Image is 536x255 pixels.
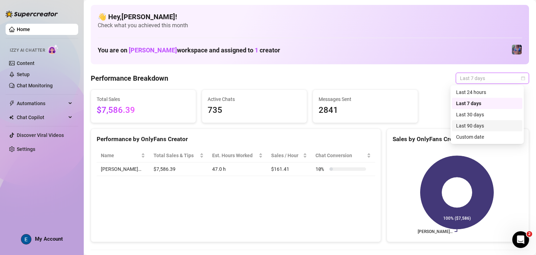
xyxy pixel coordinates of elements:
span: Total Sales [97,95,190,103]
span: Active Chats [208,95,301,103]
div: Last 7 days [456,100,518,107]
th: Chat Conversion [311,149,375,162]
a: Discover Viral Videos [17,132,64,138]
span: Automations [17,98,66,109]
span: 2841 [319,104,412,117]
div: Last 7 days [452,98,522,109]
img: Chat Copilot [9,115,14,120]
span: [PERSON_NAME] [129,46,177,54]
span: 2 [527,231,532,237]
div: Last 90 days [456,122,518,130]
a: Setup [17,72,30,77]
img: ACg8ocLcPRSDFD1_FgQTWMGHesrdCMFi59PFqVtBfnK-VGsPLWuquQ=s96-c [21,234,31,244]
a: Home [17,27,30,32]
td: [PERSON_NAME]… [97,162,149,176]
img: AI Chatter [48,44,59,54]
h4: Performance Breakdown [91,73,168,83]
span: My Account [35,236,63,242]
span: calendar [521,76,525,80]
span: Chat Conversion [315,152,365,159]
div: Custom date [452,131,522,143]
div: Custom date [456,133,518,141]
span: Last 7 days [460,73,525,83]
h4: 👋 Hey, [PERSON_NAME] ! [98,12,522,22]
span: thunderbolt [9,101,15,106]
span: Chat Copilot [17,112,66,123]
a: Content [17,60,35,66]
div: Last 30 days [456,111,518,118]
span: Messages Sent [319,95,412,103]
th: Total Sales & Tips [149,149,208,162]
div: Sales by OnlyFans Creator [393,134,523,144]
span: Sales / Hour [271,152,302,159]
td: 47.0 h [208,162,267,176]
a: Settings [17,146,35,152]
img: Jaylie [512,45,522,54]
iframe: Intercom live chat [512,231,529,248]
span: Check what you achieved this month [98,22,522,29]
td: $7,586.39 [149,162,208,176]
img: logo-BBDzfeDw.svg [6,10,58,17]
div: Last 90 days [452,120,522,131]
span: $7,586.39 [97,104,190,117]
span: 10 % [315,165,327,173]
span: Name [101,152,140,159]
span: Izzy AI Chatter [10,47,45,54]
td: $161.41 [267,162,312,176]
a: Chat Monitoring [17,83,53,88]
text: [PERSON_NAME]… [418,229,453,234]
div: Performance by OnlyFans Creator [97,134,375,144]
th: Sales / Hour [267,149,312,162]
span: Total Sales & Tips [154,152,198,159]
div: Last 24 hours [452,87,522,98]
div: Last 24 hours [456,88,518,96]
span: 735 [208,104,301,117]
div: Last 30 days [452,109,522,120]
span: 1 [255,46,258,54]
th: Name [97,149,149,162]
div: Est. Hours Worked [212,152,257,159]
h1: You are on workspace and assigned to creator [98,46,280,54]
